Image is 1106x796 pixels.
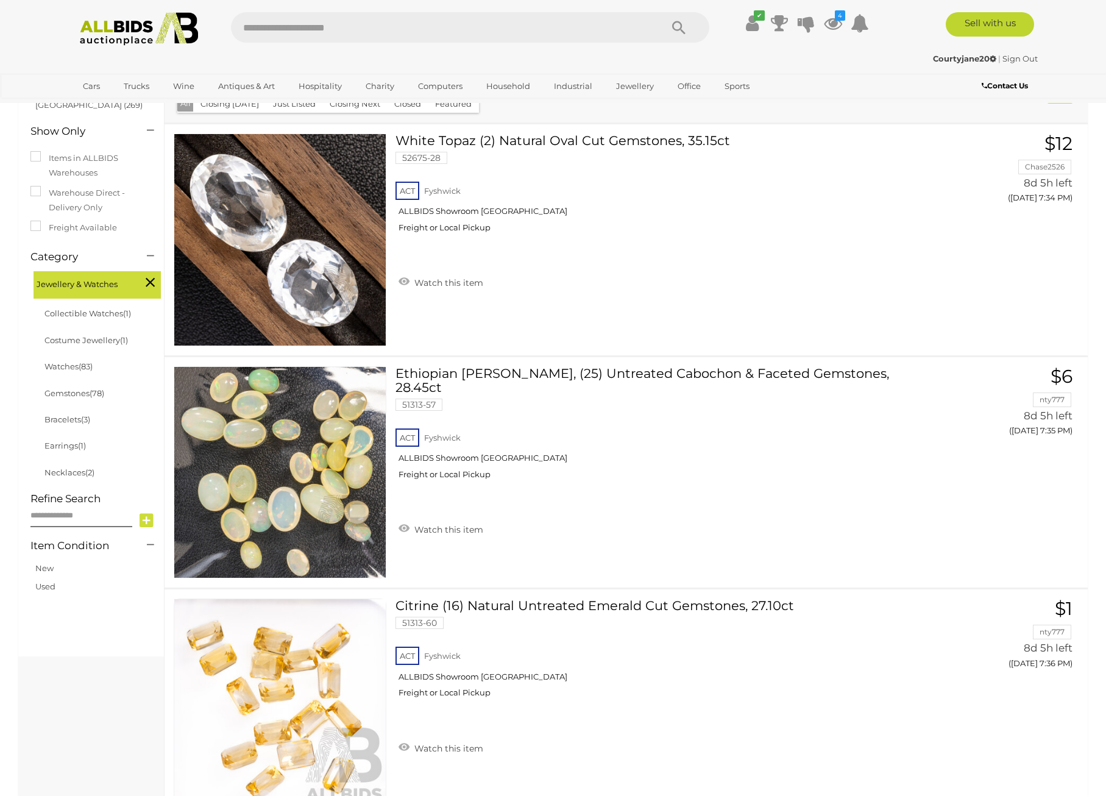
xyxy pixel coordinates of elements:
[411,524,483,535] span: Watch this item
[30,126,129,137] h4: Show Only
[428,94,479,113] button: Featured
[75,96,177,116] a: [GEOGRAPHIC_DATA]
[174,134,386,346] img: 52675-28a.jpg
[30,186,152,215] label: Warehouse Direct - Delivery Only
[165,76,202,96] a: Wine
[75,76,108,96] a: Cars
[982,79,1031,93] a: Contact Us
[411,743,483,754] span: Watch this item
[943,133,1076,210] a: $12 Chase2526 8d 5h left ([DATE] 7:34 PM)
[30,221,117,235] label: Freight Available
[648,12,709,43] button: Search
[44,308,131,318] a: Collectible Watches(1)
[982,81,1028,90] b: Contact Us
[78,441,86,450] span: (1)
[35,100,143,110] a: [GEOGRAPHIC_DATA] (269)
[30,540,129,552] h4: Item Condition
[1051,365,1072,388] span: $6
[90,388,104,398] span: (78)
[44,441,86,450] a: Earrings(1)
[943,366,1076,442] a: $6 nty777 8d 5h left ([DATE] 7:35 PM)
[670,76,709,96] a: Office
[1002,54,1038,63] a: Sign Out
[405,366,925,489] a: Ethiopian [PERSON_NAME], (25) Untreated Cabochon & Faceted Gemstones, 28.45ct 51313-57 ACT Fyshwi...
[177,94,194,112] button: All
[44,467,94,477] a: Necklaces(2)
[933,54,998,63] a: Courtyjane20
[387,94,428,113] button: Closed
[79,361,93,371] span: (83)
[44,414,90,424] a: Bracelets(3)
[411,277,483,288] span: Watch this item
[946,12,1034,37] a: Sell with us
[30,251,129,263] h4: Category
[998,54,1001,63] span: |
[73,12,205,46] img: Allbids.com.au
[193,94,266,113] button: Closing [DATE]
[405,599,925,707] a: Citrine (16) Natural Untreated Emerald Cut Gemstones, 27.10ct 51313-60 ACT Fyshwick ALLBIDS Showr...
[35,581,55,591] a: Used
[395,272,486,291] a: Watch this item
[395,519,486,538] a: Watch this item
[395,738,486,756] a: Watch this item
[44,388,104,398] a: Gemstones(78)
[44,361,93,371] a: Watches(83)
[835,10,845,21] i: 4
[35,563,54,573] a: New
[717,76,757,96] a: Sports
[85,467,94,477] span: (2)
[30,493,161,505] h4: Refine Search
[743,12,762,34] a: ✔
[1055,597,1072,620] span: $1
[1044,132,1072,155] span: $12
[81,414,90,424] span: (3)
[608,76,662,96] a: Jewellery
[30,151,152,180] label: Items in ALLBIDS Warehouses
[933,54,996,63] strong: Courtyjane20
[120,335,128,345] span: (1)
[754,10,765,21] i: ✔
[174,367,386,578] img: 51313-57a.jpg
[322,94,388,113] button: Closing Next
[291,76,350,96] a: Hospitality
[44,335,128,345] a: Costume Jewellery(1)
[478,76,538,96] a: Household
[266,94,323,113] button: Just Listed
[123,308,131,318] span: (1)
[358,76,402,96] a: Charity
[824,12,842,34] a: 4
[37,274,128,291] span: Jewellery & Watches
[210,76,283,96] a: Antiques & Art
[546,76,600,96] a: Industrial
[405,133,925,242] a: White Topaz (2) Natural Oval Cut Gemstones, 35.15ct 52675-28 ACT Fyshwick ALLBIDS Showroom [GEOGR...
[410,76,470,96] a: Computers
[943,599,1076,675] a: $1 nty777 8d 5h left ([DATE] 7:36 PM)
[116,76,157,96] a: Trucks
